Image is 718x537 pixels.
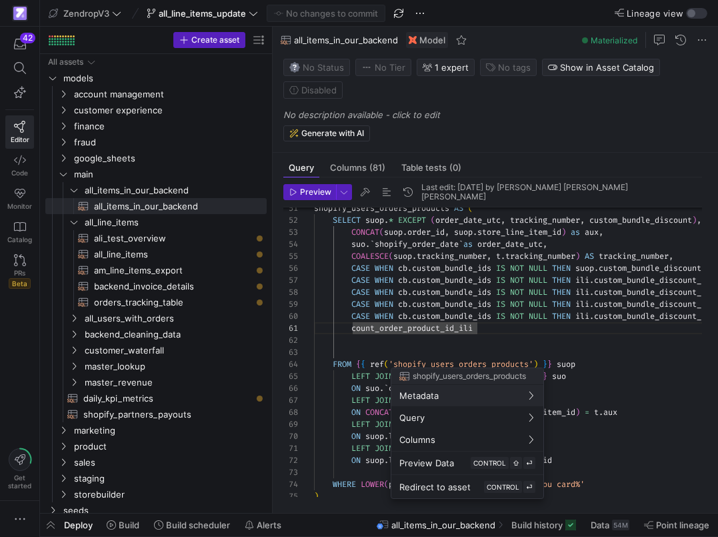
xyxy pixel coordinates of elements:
[513,459,519,467] span: ⇧
[399,458,454,468] span: Preview Data
[487,483,519,491] span: CONTROL
[399,482,471,492] span: Redirect to asset
[526,483,533,491] span: ⏎
[413,372,526,381] span: shopify_users_orders_products
[526,459,533,467] span: ⏎
[399,434,435,445] span: Columns
[399,390,439,401] span: Metadata
[473,459,506,467] span: CONTROL
[399,412,425,423] span: Query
